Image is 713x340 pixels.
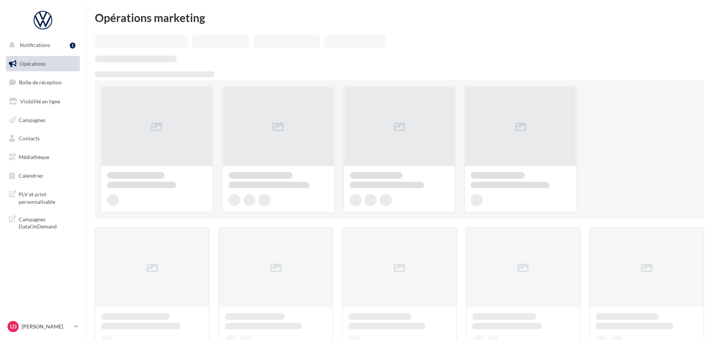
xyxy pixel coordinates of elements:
div: Opérations marketing [95,12,704,23]
span: Contacts [19,135,40,141]
span: PLV et print personnalisable [19,189,77,205]
a: PLV et print personnalisable [4,186,81,208]
a: Campagnes DataOnDemand [4,211,81,233]
span: Notifications [20,42,50,48]
a: Boîte de réception [4,74,81,90]
div: 1 [70,43,75,49]
span: Visibilité en ligne [20,98,60,105]
a: Calendrier [4,168,81,184]
span: Calendrier [19,172,44,179]
span: Opérations [19,60,46,67]
p: [PERSON_NAME] [22,323,71,330]
span: Campagnes DataOnDemand [19,214,77,230]
a: Campagnes [4,112,81,128]
span: LD [10,323,16,330]
span: Boîte de réception [19,79,62,85]
a: LD [PERSON_NAME] [6,319,80,334]
a: Contacts [4,131,81,146]
span: Campagnes [19,116,46,123]
span: Médiathèque [19,154,49,160]
button: Notifications 1 [4,37,78,53]
a: Opérations [4,56,81,72]
a: Médiathèque [4,149,81,165]
a: Visibilité en ligne [4,94,81,109]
